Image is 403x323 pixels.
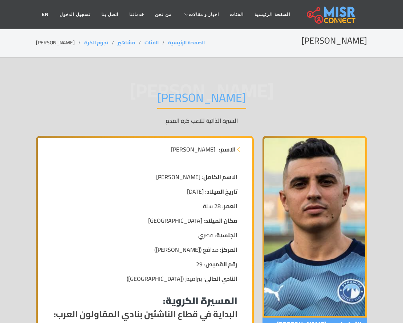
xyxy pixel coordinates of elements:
[207,186,237,197] strong: تاريخ الميلاد
[301,36,367,46] h2: [PERSON_NAME]
[52,231,237,239] p: : مصري
[249,8,295,21] a: الصفحة الرئيسية
[52,260,237,269] p: : 29
[54,306,237,322] strong: البداية في قطاع الناشئين بنادي المقاولون العرب:
[52,202,237,210] p: : 28 سنة
[118,38,135,47] a: مشاهير
[52,173,237,181] p: : [PERSON_NAME]
[36,39,84,47] li: [PERSON_NAME]
[84,38,108,47] a: نجوم الكرة
[203,171,237,182] strong: الاسم الكامل
[52,216,237,225] p: : [GEOGRAPHIC_DATA]
[307,5,355,24] img: main.misr_connect
[224,8,249,21] a: الفئات
[171,145,215,154] span: [PERSON_NAME]
[52,187,237,196] p: : [DATE]
[219,145,236,154] strong: الاسم:
[205,215,237,226] strong: مكان الميلاد
[150,8,176,21] a: من نحن
[157,90,246,109] h1: [PERSON_NAME]
[205,273,237,284] strong: النادي الحالي
[144,38,159,47] a: الفئات
[52,274,237,283] p: : بيراميدز ([GEOGRAPHIC_DATA])
[36,116,367,125] p: السيرة الذاتية للاعب كرة القدم
[216,230,237,241] strong: الجنسية
[124,8,150,21] a: خدماتنا
[52,245,237,254] p: : مدافع ([PERSON_NAME])
[163,292,237,310] strong: المسيرة الكروية:
[96,8,124,21] a: اتصل بنا
[221,244,237,255] strong: المركز
[36,8,54,21] a: EN
[189,11,219,18] span: اخبار و مقالات
[168,38,205,47] a: الصفحة الرئيسية
[224,201,237,211] strong: العمر
[262,136,367,318] img: كريم حافظ
[205,259,237,270] strong: رقم القميص
[54,8,96,21] a: تسجيل الدخول
[177,8,225,21] a: اخبار و مقالات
